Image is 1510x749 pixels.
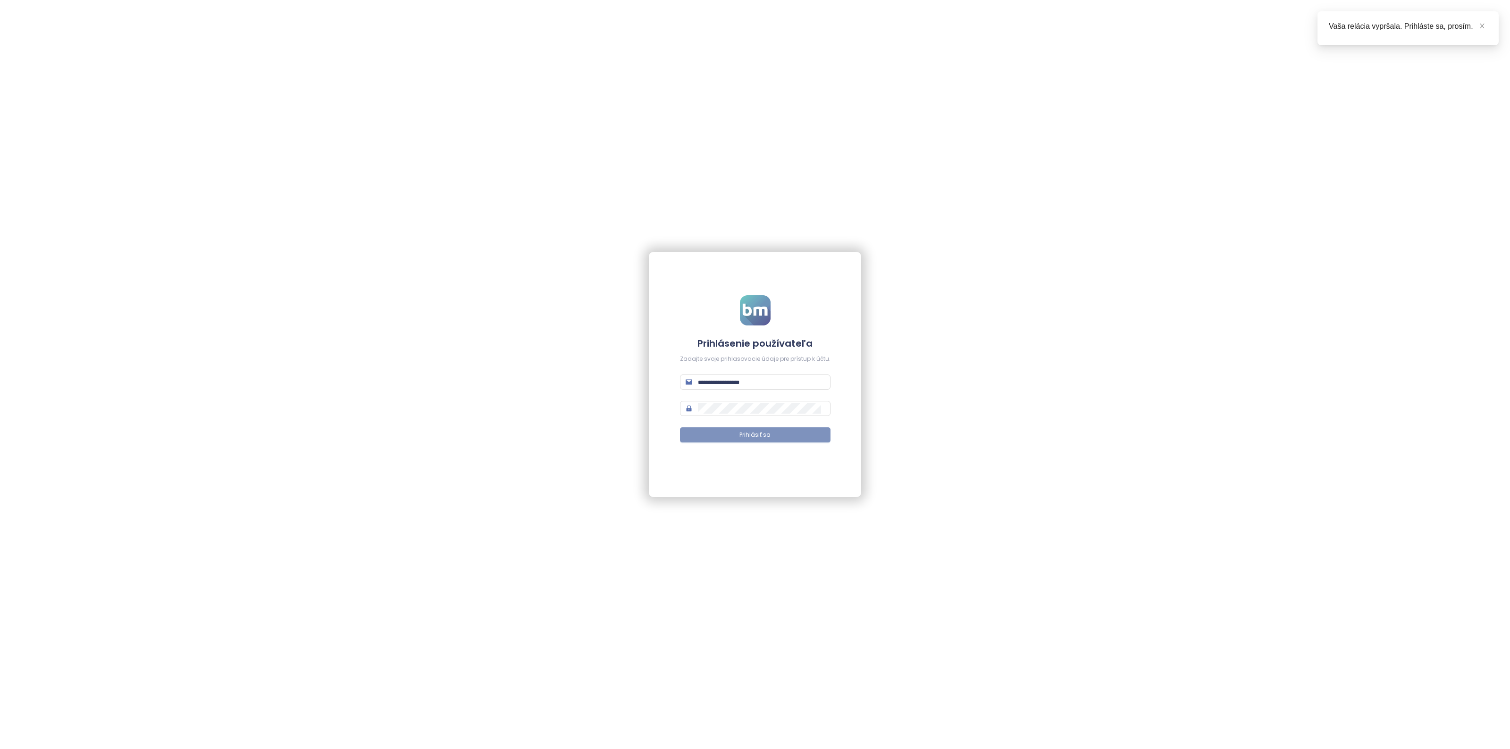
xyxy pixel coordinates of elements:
span: mail [686,379,692,385]
h4: Prihlásenie používateľa [680,337,830,350]
span: lock [686,405,692,412]
img: logo [740,295,771,325]
div: Zadajte svoje prihlasovacie údaje pre prístup k účtu. [680,355,830,364]
button: Prihlásiť sa [680,427,830,442]
div: Vaša relácia vypršala. Prihláste sa, prosím. [1329,21,1487,32]
span: Prihlásiť sa [739,431,771,440]
span: close [1479,23,1485,29]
